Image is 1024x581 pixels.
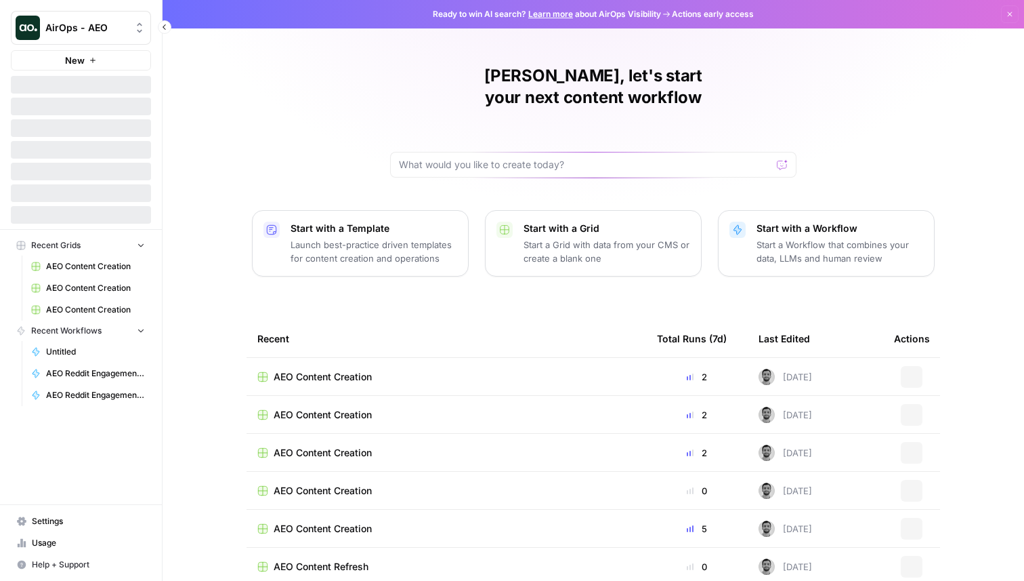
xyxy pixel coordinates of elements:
[11,510,151,532] a: Settings
[257,370,635,384] a: AEO Content Creation
[485,210,702,277] button: Start with a GridStart a Grid with data from your CMS or create a blank one
[257,446,635,460] a: AEO Content Creation
[11,11,151,45] button: Workspace: AirOps - AEO
[756,238,923,265] p: Start a Workflow that combines your data, LLMs and human review
[759,369,775,385] img: 6v3gwuotverrb420nfhk5cu1cyh1
[657,320,727,357] div: Total Runs (7d)
[257,560,635,574] a: AEO Content Refresh
[257,408,635,422] a: AEO Content Creation
[433,8,661,20] span: Ready to win AI search? about AirOps Visibility
[25,277,151,299] a: AEO Content Creation
[756,222,923,235] p: Start with a Workflow
[274,560,368,574] span: AEO Content Refresh
[657,408,737,422] div: 2
[16,16,40,40] img: AirOps - AEO Logo
[759,369,812,385] div: [DATE]
[274,446,372,460] span: AEO Content Creation
[399,158,771,172] input: What would you like to create today?
[257,320,635,357] div: Recent
[25,341,151,363] a: Untitled
[11,554,151,576] button: Help + Support
[894,320,930,357] div: Actions
[759,483,775,499] img: 6v3gwuotverrb420nfhk5cu1cyh1
[390,65,796,108] h1: [PERSON_NAME], let's start your next content workflow
[759,521,812,537] div: [DATE]
[32,559,145,571] span: Help + Support
[45,21,127,35] span: AirOps - AEO
[46,389,145,401] span: AEO Reddit Engagement - Fork
[759,559,812,575] div: [DATE]
[257,522,635,536] a: AEO Content Creation
[718,210,935,277] button: Start with a WorkflowStart a Workflow that combines your data, LLMs and human review
[46,304,145,316] span: AEO Content Creation
[46,346,145,358] span: Untitled
[257,484,635,498] a: AEO Content Creation
[759,445,812,461] div: [DATE]
[657,370,737,384] div: 2
[274,370,372,384] span: AEO Content Creation
[759,407,812,423] div: [DATE]
[65,54,85,67] span: New
[46,367,145,380] span: AEO Reddit Engagement - Fork
[759,483,812,499] div: [DATE]
[672,8,754,20] span: Actions early access
[25,299,151,321] a: AEO Content Creation
[759,521,775,537] img: 6v3gwuotverrb420nfhk5cu1cyh1
[25,256,151,277] a: AEO Content Creation
[657,484,737,498] div: 0
[524,238,690,265] p: Start a Grid with data from your CMS or create a blank one
[32,537,145,549] span: Usage
[759,320,810,357] div: Last Edited
[274,408,372,422] span: AEO Content Creation
[274,484,372,498] span: AEO Content Creation
[528,9,573,19] a: Learn more
[11,532,151,554] a: Usage
[759,407,775,423] img: 6v3gwuotverrb420nfhk5cu1cyh1
[31,325,102,337] span: Recent Workflows
[291,238,457,265] p: Launch best-practice driven templates for content creation and operations
[252,210,469,277] button: Start with a TemplateLaunch best-practice driven templates for content creation and operations
[759,445,775,461] img: 6v3gwuotverrb420nfhk5cu1cyh1
[657,522,737,536] div: 5
[25,384,151,406] a: AEO Reddit Engagement - Fork
[524,222,690,235] p: Start with a Grid
[274,522,372,536] span: AEO Content Creation
[46,282,145,294] span: AEO Content Creation
[11,321,151,341] button: Recent Workflows
[759,559,775,575] img: 6v3gwuotverrb420nfhk5cu1cyh1
[11,50,151,71] button: New
[46,260,145,273] span: AEO Content Creation
[657,560,737,574] div: 0
[657,446,737,460] div: 2
[25,363,151,384] a: AEO Reddit Engagement - Fork
[11,235,151,256] button: Recent Grids
[31,239,81,252] span: Recent Grids
[32,515,145,527] span: Settings
[291,222,457,235] p: Start with a Template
